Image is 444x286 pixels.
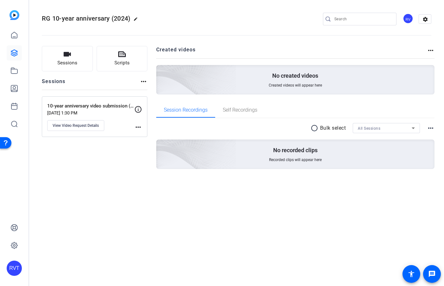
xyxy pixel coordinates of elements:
[85,2,236,140] img: Creted videos background
[223,107,257,113] span: Self Recordings
[42,15,130,22] span: RG 10-year anniversary (2024)
[320,124,346,132] p: Bulk select
[334,15,391,23] input: Search
[408,270,415,278] mat-icon: accessibility
[419,15,432,24] mat-icon: settings
[427,124,434,132] mat-icon: more_horiz
[47,120,104,131] button: View Video Request Details
[10,10,19,20] img: blue-gradient.svg
[85,77,236,214] img: embarkstudio-empty-session.png
[53,123,99,128] span: View Video Request Details
[47,110,134,115] p: [DATE] 1:30 PM
[7,261,22,276] div: RVT
[134,123,142,131] mat-icon: more_horiz
[273,146,318,154] p: No recorded clips
[164,107,208,113] span: Session Recordings
[57,59,77,67] span: Sessions
[42,78,66,90] h2: Sessions
[428,270,436,278] mat-icon: message
[427,47,434,54] mat-icon: more_horiz
[272,72,318,80] p: No created videos
[140,78,147,85] mat-icon: more_horiz
[269,157,322,162] span: Recorded clips will appear here
[403,13,414,24] ngx-avatar: Reingold Video Team
[156,46,427,58] h2: Created videos
[42,46,93,71] button: Sessions
[133,17,141,24] mat-icon: edit
[358,126,380,131] span: All Sessions
[114,59,130,67] span: Scripts
[269,83,322,88] span: Created videos will appear here
[97,46,148,71] button: Scripts
[403,13,413,24] div: RV
[311,124,320,132] mat-icon: radio_button_unchecked
[47,102,134,110] p: 10-year anniversary video submission (2024)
